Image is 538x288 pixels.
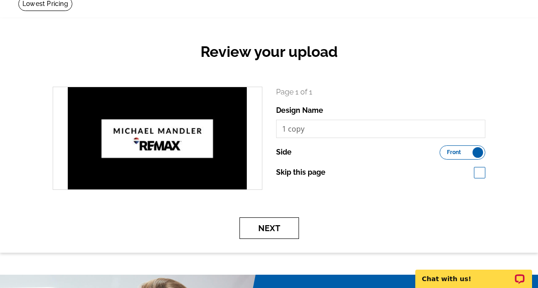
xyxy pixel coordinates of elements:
iframe: LiveChat chat widget [409,259,538,288]
span: Front [447,150,461,155]
input: File Name [276,120,486,138]
h2: Review your upload [46,43,492,61]
label: Side [276,147,292,158]
p: Page 1 of 1 [276,87,486,98]
label: Design Name [276,105,323,116]
button: Next [239,217,299,239]
label: Skip this page [276,167,326,178]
